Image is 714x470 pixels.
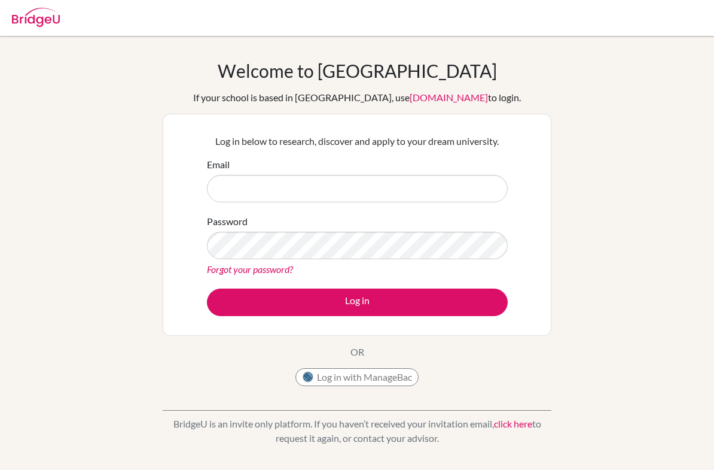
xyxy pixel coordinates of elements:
label: Email [207,157,230,172]
a: click here [494,418,532,429]
button: Log in [207,289,508,316]
label: Password [207,214,248,229]
a: [DOMAIN_NAME] [410,92,488,103]
img: Bridge-U [12,8,60,27]
a: Forgot your password? [207,263,293,275]
p: Log in below to research, discover and apply to your dream university. [207,134,508,148]
button: Log in with ManageBac [295,368,419,386]
p: OR [350,345,364,359]
p: BridgeU is an invite only platform. If you haven’t received your invitation email, to request it ... [163,417,551,445]
h1: Welcome to [GEOGRAPHIC_DATA] [218,60,497,81]
div: If your school is based in [GEOGRAPHIC_DATA], use to login. [193,90,521,105]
